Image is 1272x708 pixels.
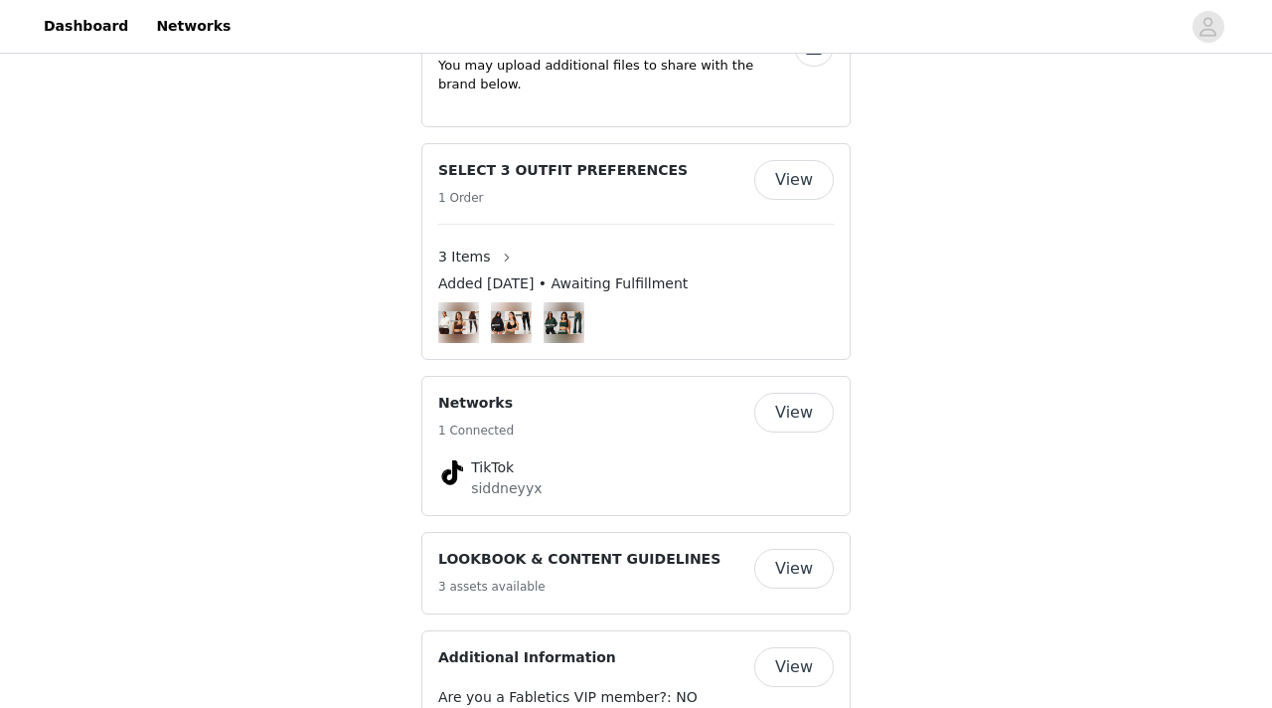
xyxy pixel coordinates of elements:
h4: SELECT 3 OUTFIT PREFERENCES [438,160,688,181]
div: SELECT 3 OUTFIT PREFERENCES [421,143,851,360]
h4: Networks [438,393,514,414]
a: Dashboard [32,4,140,49]
a: Networks [144,4,242,49]
h4: TikTok [471,457,801,478]
span: Added [DATE] • Awaiting Fulfillment [438,273,688,294]
button: View [754,160,834,200]
span: 3 Items [438,247,491,267]
div: avatar [1198,11,1217,43]
h5: 3 assets available [438,578,720,596]
div: Networks [421,376,851,516]
button: View [754,647,834,687]
h5: 1 Connected [438,422,514,440]
h4: Additional Information [438,647,616,668]
button: View [754,549,834,589]
h4: LOOKBOOK & CONTENT GUIDELINES [438,549,720,570]
img: #17 OUTFIT [544,311,584,334]
h5: 1 Order [438,189,688,207]
button: View [754,393,834,433]
p: siddneyyx [471,478,801,499]
span: Are you a Fabletics VIP member?: NO [438,689,698,705]
div: LOOKBOOK & CONTENT GUIDELINES [421,532,851,615]
img: #9 OUTFIT [438,311,479,334]
img: #16 OUTFIT [491,311,532,334]
p: You may upload additional files to share with the brand below. [438,56,794,94]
